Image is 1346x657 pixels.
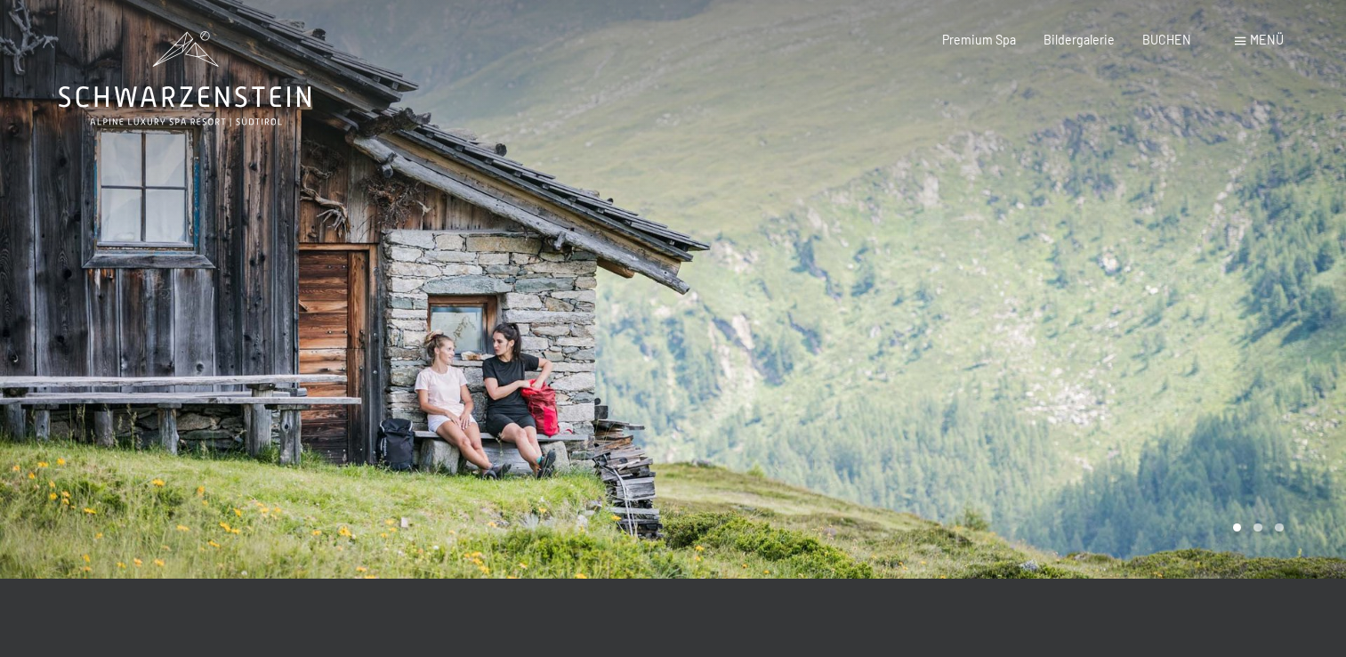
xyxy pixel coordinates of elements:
[1142,32,1191,47] a: BUCHEN
[1250,32,1284,47] span: Menü
[1227,523,1284,532] div: Carousel Pagination
[1044,32,1115,47] a: Bildergalerie
[942,32,1016,47] a: Premium Spa
[1275,523,1284,532] div: Carousel Page 3
[1233,523,1242,532] div: Carousel Page 1 (Current Slide)
[1253,523,1262,532] div: Carousel Page 2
